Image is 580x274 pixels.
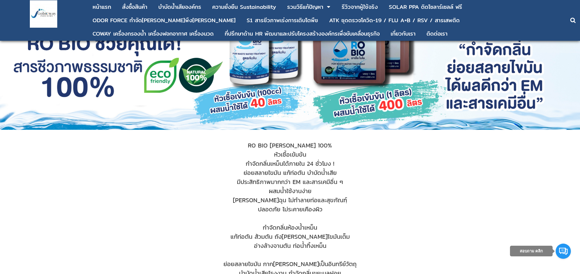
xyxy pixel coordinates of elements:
a: หน้าแรก [93,1,111,13]
a: ติดต่อเรา [427,28,448,40]
div: ย่อยสลายไขมัน แก้ท่อตัน บำบัดน้ำเสีย [62,168,517,177]
div: อ่างล้างจานตัน ท่อน้ำทิ้งเหม็น [62,241,517,259]
div: RO BIO [PERSON_NAME] 100% หัวเชื้อเข้มข้น [62,141,517,159]
div: ย่อยสลายไขมัน กาก[PERSON_NAME]เป็นอินทรีย์วัตถุ [62,259,517,269]
div: มีประสิทธิภาพมากกว่า EM และสารเคมีอื่น ๆ [62,177,517,186]
div: หน้าแรก [93,4,111,10]
div: สั่งซื้อสินค้า [122,4,147,10]
div: ผสมน้ำใช้งานง่าย [PERSON_NAME]ฉุน ไม่ทำลายท่อและสุขภัณฑ์ฺ ปลอดภัย ไม่ระคายเคืองผิว [62,186,517,214]
div: ติดต่อเรา [427,31,448,36]
a: ความยั่งยืน Sustainability [212,1,276,13]
a: S1 สารชีวภาพเร่งการเติบโตพืช [247,15,318,26]
div: S1 สารชีวภาพเร่งการเติบโตพืช [247,18,318,23]
div: รีวิวจากผู้ใช้จริง [342,4,378,10]
img: large-1644130236041.jpg [30,0,57,28]
a: ATK ชุดตรวจโควิด-19 / FLU A+B / RSV / สารเสพติด [329,15,460,26]
a: SOLAR PPA ติดโซลาร์เซลล์ ฟรี [389,1,462,13]
a: COWAY เครื่องกรองน้ำ เครื่องฟอกอากาศ เครื่องนวด [93,28,214,40]
div: SOLAR PPA ติดโซลาร์เซลล์ ฟรี [389,4,462,10]
div: บําบัดน้ำเสียองค์กร [158,4,201,10]
div: กำจัดกลิ่นเหม็นได้ภายใน 24 ชั่วโมง ! [62,159,517,168]
div: COWAY เครื่องกรองน้ำ เครื่องฟอกอากาศ เครื่องนวด [93,31,214,36]
a: รีวิวจากผู้ใช้จริง [342,1,378,13]
a: รวมวิธีแก้ปัญหา [287,1,323,13]
div: ที่ปรึกษาด้าน HR พัฒนาและปรับโครงสร้างองค์กรเพื่อขับเคลื่อนธุรกิจ [225,31,380,36]
span: สอบถาม คลิก [520,249,543,253]
div: ATK ชุดตรวจโควิด-19 / FLU A+B / RSV / สารเสพติด [329,18,460,23]
div: รวมวิธีแก้ปัญหา [287,4,323,10]
a: บําบัดน้ำเสียองค์กร [158,1,201,13]
div: เกี่ยวกับเรา [391,31,416,36]
a: สั่งซื้อสินค้า [122,1,147,13]
a: ที่ปรึกษาด้าน HR พัฒนาและปรับโครงสร้างองค์กรเพื่อขับเคลื่อนธุรกิจ [225,28,380,40]
div: ความยั่งยืน Sustainability [212,4,276,10]
a: ODOR FORCE กำจัด[PERSON_NAME]พึง[PERSON_NAME] [93,15,236,26]
a: เกี่ยวกับเรา [391,28,416,40]
div: ODOR FORCE กำจัด[PERSON_NAME]พึง[PERSON_NAME] [93,18,236,23]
